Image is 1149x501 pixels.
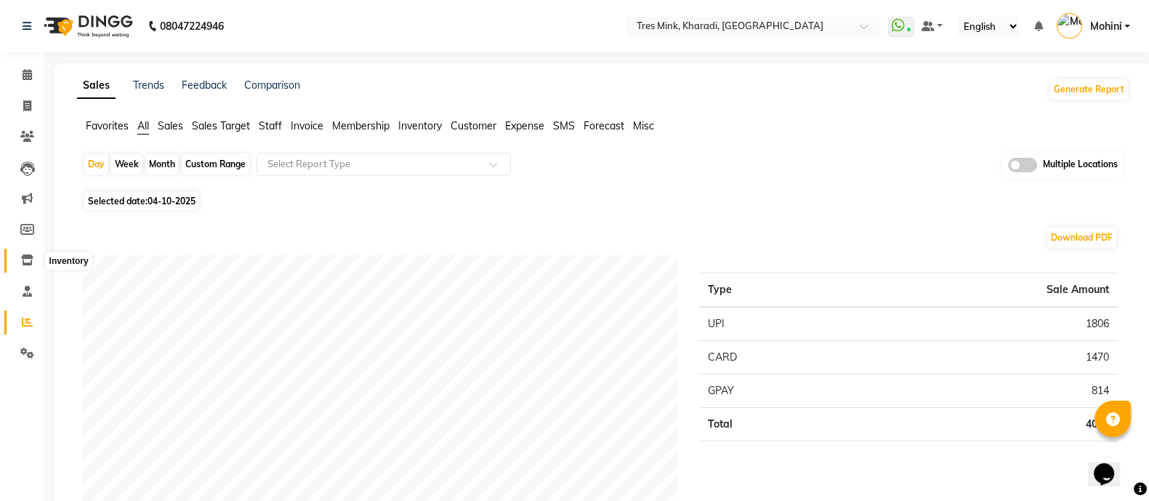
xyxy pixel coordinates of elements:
[259,119,282,132] span: Staff
[853,273,1118,307] th: Sale Amount
[86,119,129,132] span: Favorites
[182,154,249,175] div: Custom Range
[505,119,544,132] span: Expense
[699,374,853,407] td: GPAY
[37,6,137,47] img: logo
[145,154,179,175] div: Month
[1043,158,1118,172] span: Multiple Locations
[84,154,108,175] div: Day
[1088,443,1134,486] iframe: chat widget
[84,192,199,210] span: Selected date:
[553,119,575,132] span: SMS
[853,340,1118,374] td: 1470
[853,407,1118,441] td: 4090
[182,79,227,92] a: Feedback
[158,119,183,132] span: Sales
[699,307,853,341] td: UPI
[398,119,442,132] span: Inventory
[853,307,1118,341] td: 1806
[1089,19,1121,34] span: Mohini
[160,6,224,47] b: 08047224946
[584,119,624,132] span: Forecast
[699,273,853,307] th: Type
[1057,13,1082,39] img: Mohini
[633,119,654,132] span: Misc
[699,407,853,441] td: Total
[451,119,496,132] span: Customer
[192,119,250,132] span: Sales Target
[111,154,142,175] div: Week
[46,252,92,270] div: Inventory
[1047,228,1116,248] button: Download PDF
[332,119,390,132] span: Membership
[244,79,300,92] a: Comparison
[699,340,853,374] td: CARD
[853,374,1118,407] td: 814
[77,73,116,99] a: Sales
[137,119,149,132] span: All
[1050,79,1128,100] button: Generate Report
[148,196,195,207] span: 04-10-2025
[133,79,164,92] a: Trends
[291,119,323,132] span: Invoice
